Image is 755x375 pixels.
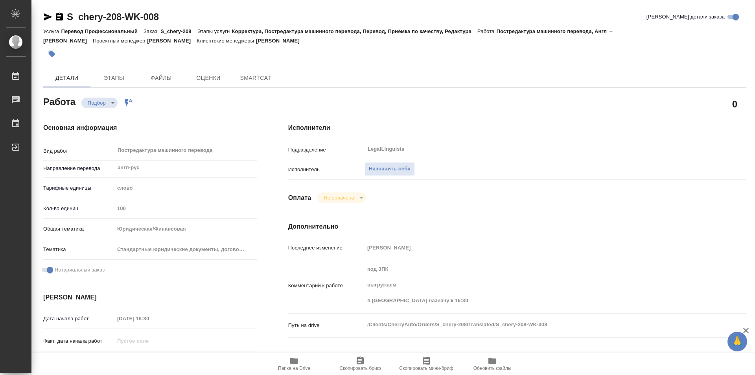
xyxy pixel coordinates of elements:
p: Последнее изменение [288,244,365,252]
button: Подбор [85,100,108,106]
button: Назначить себя [365,162,415,176]
p: S_chery-208 [161,28,197,34]
p: Услуга [43,28,61,34]
div: Подбор [317,192,366,203]
p: [PERSON_NAME] [147,38,197,44]
span: Назначить себя [369,164,411,174]
span: Этапы [95,73,133,83]
button: Скопировать ссылку [55,12,64,22]
input: Пустое поле [114,335,183,347]
h4: Оплата [288,193,311,203]
p: Дата начала работ [43,315,114,323]
h2: 0 [732,97,737,111]
p: Общая тематика [43,225,114,233]
h4: Основная информация [43,123,257,133]
span: [PERSON_NAME] детали заказа [646,13,725,21]
p: Комментарий к работе [288,282,365,290]
span: Нотариальный заказ [55,266,105,274]
span: SmartCat [237,73,274,83]
p: Корректура, Постредактура машинного перевода, Перевод, Приёмка по качеству, Редактура [232,28,477,34]
span: 🙏 [731,333,744,350]
textarea: под ЗПК выгружаем в [GEOGRAPHIC_DATA] назначу к 16:30 [365,262,708,307]
p: Работа [477,28,497,34]
p: Клиентские менеджеры [197,38,256,44]
button: 🙏 [727,332,747,351]
textarea: /Clients/CherryAuto/Orders/S_chery-208/Translated/S_chery-208-WK-008 [365,318,708,331]
h2: Работа [43,94,75,108]
span: Обновить файлы [473,366,512,371]
span: Скопировать мини-бриф [399,366,453,371]
span: Скопировать бриф [339,366,381,371]
div: Стандартные юридические документы, договоры, уставы [114,243,257,256]
p: Исполнитель [288,166,365,174]
p: Тематика [43,246,114,253]
p: Заказ: [144,28,160,34]
p: [PERSON_NAME] [256,38,306,44]
div: Юридическая/Финансовая [114,222,257,236]
button: Обновить файлы [459,353,525,375]
h4: Исполнители [288,123,746,133]
button: Папка на Drive [261,353,327,375]
button: Скопировать ссылку для ЯМессенджера [43,12,53,22]
h4: Дополнительно [288,222,746,231]
div: слово [114,181,257,195]
span: Файлы [142,73,180,83]
input: Пустое поле [365,242,708,253]
p: Кол-во единиц [43,205,114,212]
span: Папка на Drive [278,366,310,371]
p: Перевод Профессиональный [61,28,144,34]
span: Детали [48,73,86,83]
p: Путь на drive [288,321,365,329]
h4: [PERSON_NAME] [43,293,257,302]
p: Тарифные единицы [43,184,114,192]
input: Пустое поле [114,313,183,324]
p: Этапы услуги [197,28,232,34]
p: Проектный менеджер [93,38,147,44]
button: Скопировать мини-бриф [393,353,459,375]
button: Добавить тэг [43,45,61,63]
a: S_chery-208-WK-008 [67,11,159,22]
span: Оценки [190,73,227,83]
button: Не оплачена [321,194,356,201]
p: Направление перевода [43,164,114,172]
div: Подбор [81,98,118,108]
p: Подразделение [288,146,365,154]
button: Скопировать бриф [327,353,393,375]
p: Вид работ [43,147,114,155]
p: Факт. дата начала работ [43,337,114,345]
input: Пустое поле [114,203,257,214]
